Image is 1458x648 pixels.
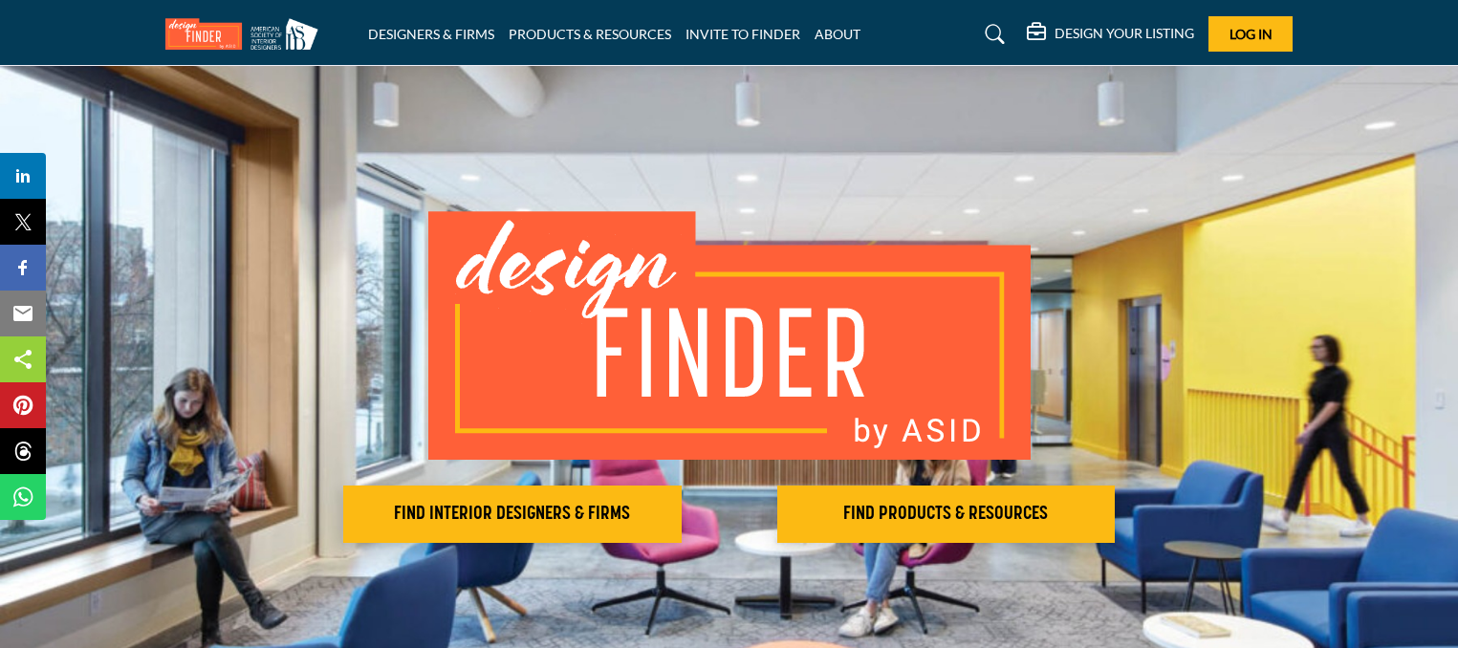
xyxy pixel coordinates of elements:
[1027,23,1194,46] div: DESIGN YOUR LISTING
[1208,16,1293,52] button: Log In
[1230,26,1273,42] span: Log In
[685,26,800,42] a: INVITE TO FINDER
[349,503,676,526] h2: FIND INTERIOR DESIGNERS & FIRMS
[783,503,1110,526] h2: FIND PRODUCTS & RESOURCES
[368,26,494,42] a: DESIGNERS & FIRMS
[428,211,1031,460] img: image
[967,19,1017,50] a: Search
[815,26,860,42] a: ABOUT
[343,486,682,543] button: FIND INTERIOR DESIGNERS & FIRMS
[509,26,671,42] a: PRODUCTS & RESOURCES
[1055,25,1194,42] h5: DESIGN YOUR LISTING
[165,18,328,50] img: Site Logo
[777,486,1116,543] button: FIND PRODUCTS & RESOURCES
